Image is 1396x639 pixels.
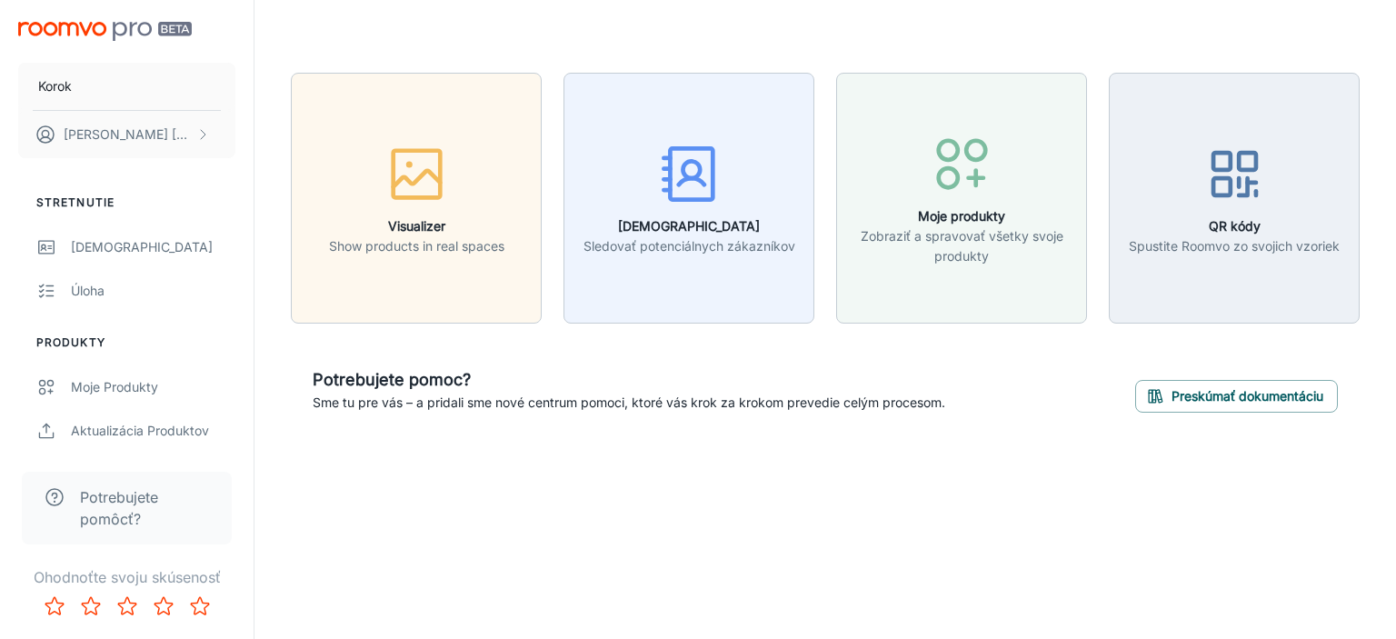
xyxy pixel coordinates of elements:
[836,187,1087,205] a: Moje produktyZobraziť a spravovať všetky svoje produkty
[64,125,192,145] p: [PERSON_NAME] [PERSON_NAME]
[563,73,814,324] button: [DEMOGRAPHIC_DATA]Sledovať potenciálnych zákazníkov
[1135,385,1338,404] a: Preskúmať dokumentáciu
[71,377,235,397] div: Moje produkty
[1109,73,1360,324] button: QR kódySpustite Roomvo zo svojich vzoriek
[848,206,1075,226] h6: Moje produkty
[848,226,1075,266] p: Zobraziť a spravovať všetky svoje produkty
[583,236,795,256] p: Sledovať potenciálnych zákazníkov
[1135,380,1338,413] button: Preskúmať dokumentáciu
[563,187,814,205] a: [DEMOGRAPHIC_DATA]Sledovať potenciálnych zákazníkov
[38,76,72,96] p: Korok
[313,393,945,413] p: Sme tu pre vás – a pridali sme nové centrum pomoci, ktoré vás krok za krokom prevedie celým proce...
[18,111,235,158] button: [PERSON_NAME] [PERSON_NAME]
[1129,236,1340,256] p: Spustite Roomvo zo svojich vzoriek
[18,22,192,41] img: Roomvo PRO Beta
[583,216,795,236] h6: [DEMOGRAPHIC_DATA]
[291,73,542,324] button: VisualizerShow products in real spaces
[71,421,235,441] div: Aktualizácia produktov
[18,63,235,110] button: Korok
[329,236,504,256] p: Show products in real spaces
[1129,216,1340,236] h6: QR kódy
[71,237,235,257] div: [DEMOGRAPHIC_DATA]
[1109,187,1360,205] a: QR kódySpustite Roomvo zo svojich vzoriek
[836,73,1087,324] button: Moje produktyZobraziť a spravovať všetky svoje produkty
[80,486,210,530] span: Potrebujete pomôcť?
[329,216,504,236] h6: Visualizer
[71,281,235,301] div: Úloha
[313,367,945,393] h6: Potrebujete pomoc?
